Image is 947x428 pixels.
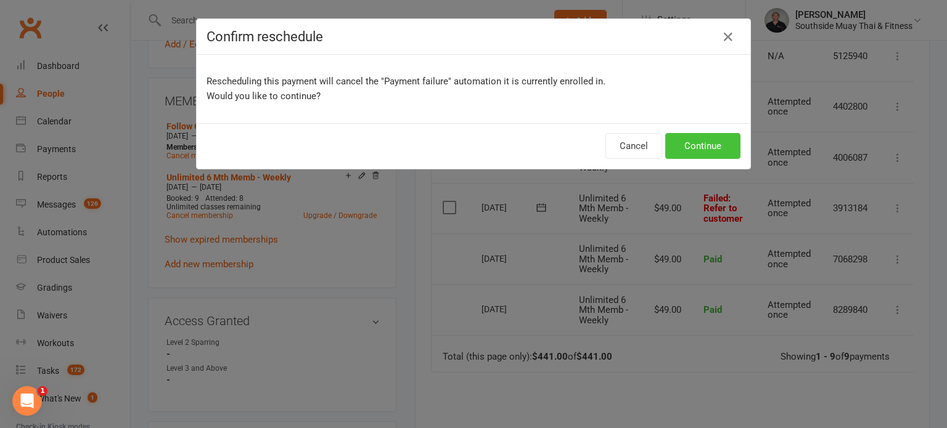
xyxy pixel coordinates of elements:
h4: Confirm reschedule [207,29,740,44]
button: Continue [665,133,740,159]
button: Cancel [605,133,662,159]
span: 1 [38,386,47,396]
p: Rescheduling this payment will cancel the "Payment failure" automation it is currently enrolled i... [207,74,740,103]
iframe: Intercom live chat [12,386,42,416]
button: Close [718,27,738,47]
